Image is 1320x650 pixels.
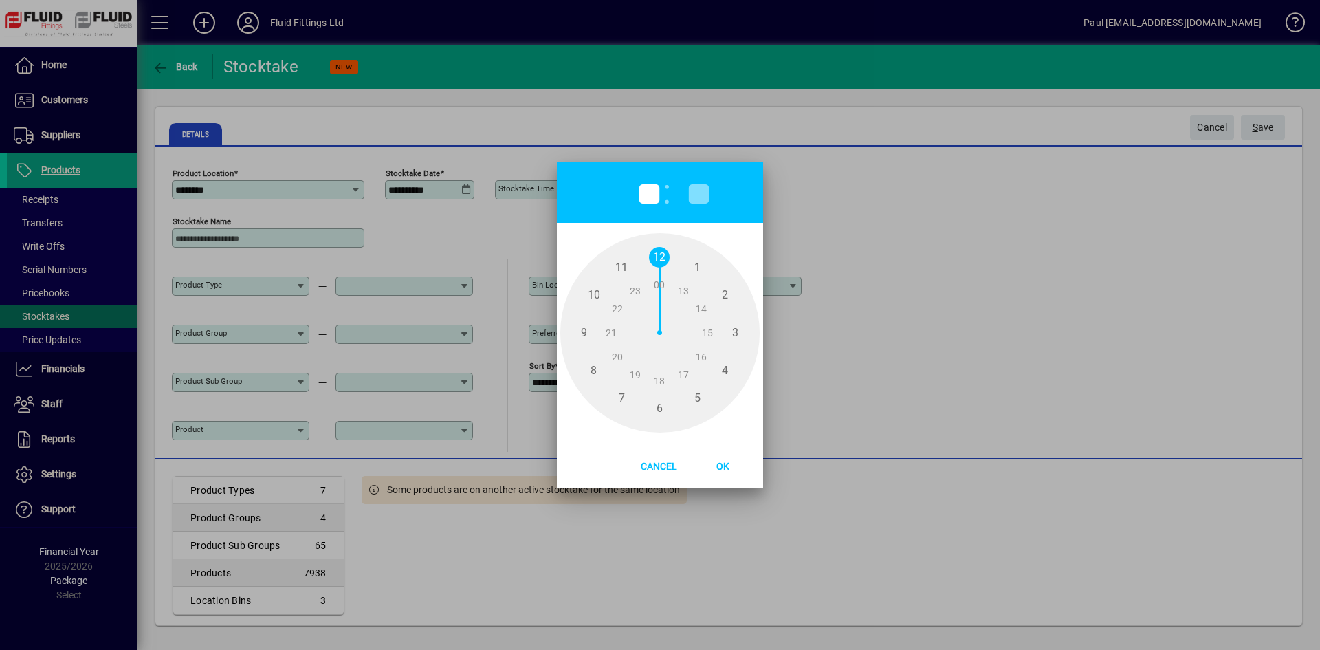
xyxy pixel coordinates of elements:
[691,347,712,367] span: 16
[601,323,621,343] span: 21
[607,299,628,319] span: 22
[673,281,694,301] span: 13
[649,371,670,391] span: 18
[625,365,646,385] span: 19
[611,388,632,409] span: 7
[649,398,670,419] span: 6
[663,172,671,212] span: :
[630,461,688,472] span: Cancel
[687,388,707,409] span: 5
[626,453,692,478] button: Cancel
[714,285,735,305] span: 2
[649,274,670,295] span: 00
[692,453,753,478] button: Ok
[691,299,712,319] span: 14
[714,360,735,381] span: 4
[584,360,604,381] span: 8
[625,281,646,301] span: 23
[584,285,604,305] span: 10
[705,461,740,472] span: Ok
[649,247,670,268] span: 12
[607,347,628,367] span: 20
[687,257,707,278] span: 1
[673,365,694,385] span: 17
[725,323,745,343] span: 3
[611,257,632,278] span: 11
[573,323,594,343] span: 9
[697,323,718,343] span: 15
